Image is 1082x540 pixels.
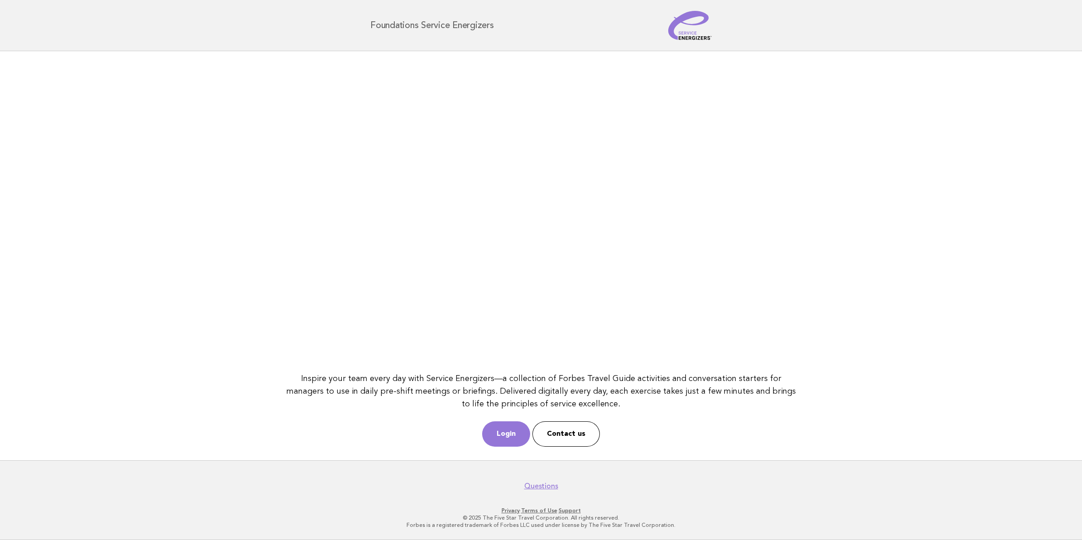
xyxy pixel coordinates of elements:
p: · · [264,507,818,514]
a: Questions [524,482,558,491]
a: Support [559,507,581,514]
a: Privacy [502,507,520,514]
iframe: YouTube video player [282,65,801,357]
p: © 2025 The Five Star Travel Corporation. All rights reserved. [264,514,818,521]
p: Inspire your team every day with Service Energizers—a collection of Forbes Travel Guide activitie... [282,372,801,410]
a: Terms of Use [521,507,557,514]
p: Forbes is a registered trademark of Forbes LLC used under license by The Five Star Travel Corpora... [264,521,818,529]
img: Service Energizers [668,11,712,40]
a: Contact us [532,421,600,447]
h1: Foundations Service Energizers [370,21,494,30]
a: Login [482,421,530,447]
